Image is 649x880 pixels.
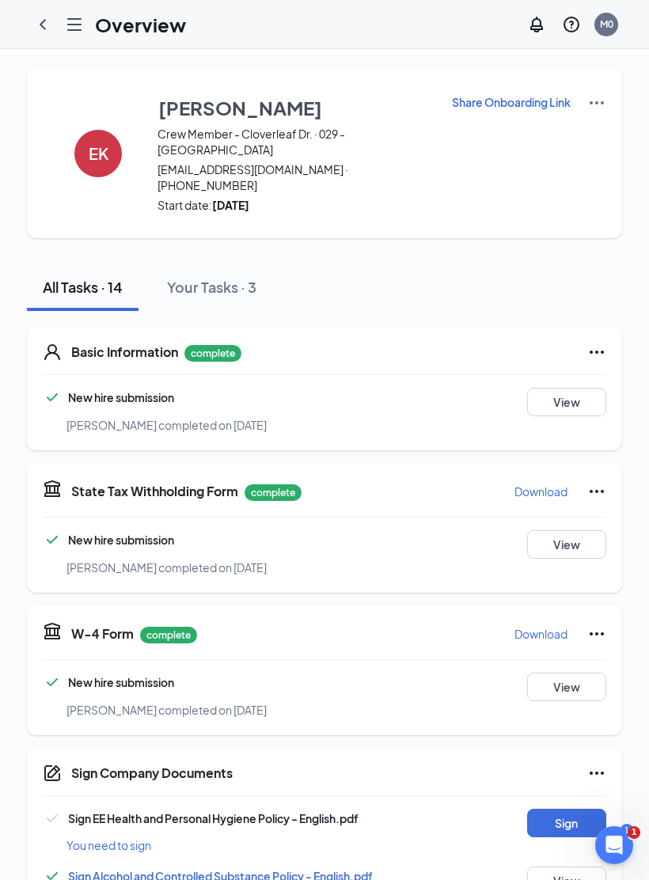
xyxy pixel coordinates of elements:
[71,483,238,500] h5: State Tax Withholding Form
[595,826,633,864] iframe: Intercom live chat
[43,530,62,549] svg: Checkmark
[587,764,606,783] svg: Ellipses
[587,93,606,112] img: More Actions
[33,15,52,34] svg: ChevronLeft
[71,625,134,643] h5: W-4 Form
[451,93,571,111] button: Share Onboarding Link
[66,560,267,575] span: [PERSON_NAME] completed on [DATE]
[71,343,178,361] h5: Basic Information
[66,418,267,432] span: [PERSON_NAME] completed on [DATE]
[43,277,123,297] div: All Tasks · 14
[514,626,567,642] p: Download
[167,277,256,297] div: Your Tasks · 3
[527,530,606,559] button: View
[245,484,302,501] p: complete
[43,764,62,783] svg: CompanyDocumentIcon
[184,345,241,362] p: complete
[562,15,581,34] svg: QuestionInfo
[68,811,359,825] span: Sign EE Health and Personal Hygiene Policy - English.pdf
[158,93,431,122] button: [PERSON_NAME]
[158,161,431,193] span: [EMAIL_ADDRESS][DOMAIN_NAME] · [PHONE_NUMBER]
[95,11,186,38] h1: Overview
[158,126,431,157] span: Crew Member - Cloverleaf Dr. · 029 - [GEOGRAPHIC_DATA]
[68,390,174,404] span: New hire submission
[140,627,197,643] p: complete
[66,837,630,853] div: You need to sign
[452,94,571,110] p: Share Onboarding Link
[43,673,62,692] svg: Checkmark
[158,197,431,213] span: Start date:
[43,479,62,498] svg: TaxGovernmentIcon
[587,343,606,362] svg: Ellipses
[212,198,249,212] strong: [DATE]
[43,343,62,362] svg: User
[527,809,606,837] button: Sign
[66,703,267,717] span: [PERSON_NAME] completed on [DATE]
[68,533,174,547] span: New hire submission
[628,826,640,839] span: 1
[621,824,633,837] div: 1
[43,621,62,640] svg: TaxGovernmentIcon
[514,479,568,504] button: Download
[587,482,606,501] svg: Ellipses
[527,673,606,701] button: View
[65,15,84,34] svg: Hamburger
[158,94,322,121] h3: [PERSON_NAME]
[527,388,606,416] button: View
[59,93,138,213] button: EK
[71,764,233,782] h5: Sign Company Documents
[68,675,174,689] span: New hire submission
[587,624,606,643] svg: Ellipses
[527,15,546,34] svg: Notifications
[600,17,613,31] div: M0
[89,148,108,159] h4: EK
[43,809,62,828] svg: Checkmark
[514,484,567,499] p: Download
[43,388,62,407] svg: Checkmark
[514,621,568,647] button: Download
